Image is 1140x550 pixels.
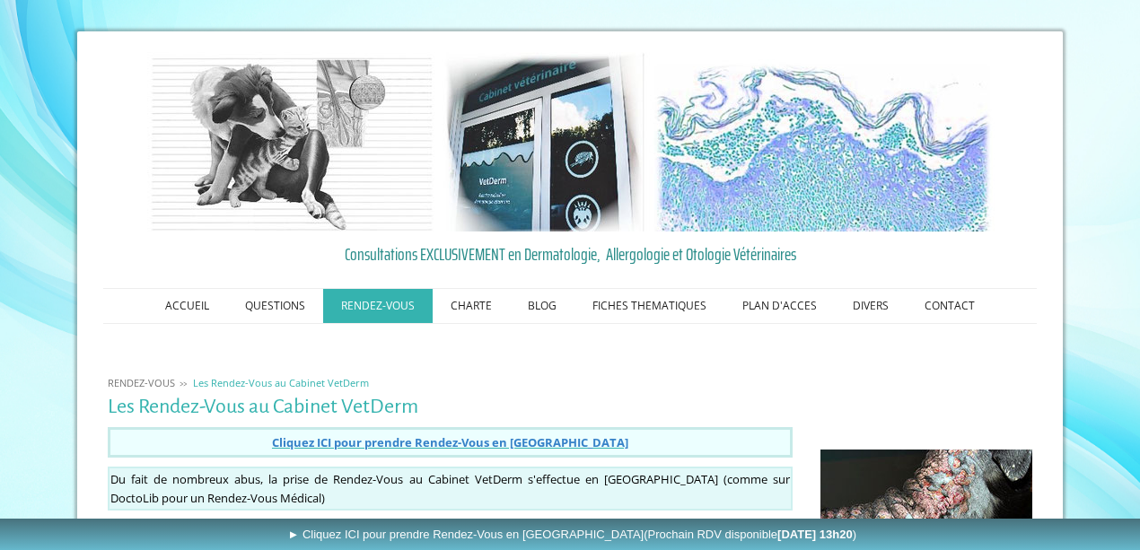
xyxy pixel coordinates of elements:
[287,528,856,541] span: ► Cliquez ICI pour prendre Rendez-Vous en [GEOGRAPHIC_DATA]
[907,289,993,323] a: CONTACT
[108,376,175,389] span: RENDEZ-VOUS
[108,396,793,418] h1: Les Rendez-Vous au Cabinet VetDerm
[189,376,373,389] a: Les Rendez-Vous au Cabinet VetDerm
[103,376,180,389] a: RENDEZ-VOUS
[108,240,1032,267] a: Consultations EXCLUSIVEMENT en Dermatologie, Allergologie et Otologie Vétérinaires
[193,376,369,389] span: Les Rendez-Vous au Cabinet VetDerm
[835,289,907,323] a: DIVERS
[777,528,853,541] b: [DATE] 13h20
[227,289,323,323] a: QUESTIONS
[272,434,628,450] span: Cliquez ICI pour prendre Rendez-Vous en [GEOGRAPHIC_DATA]
[644,528,856,541] span: (Prochain RDV disponible )
[110,471,767,487] span: Du fait de nombreux abus, la prise de Rendez-Vous au Cabinet VetDerm s'effectue en [GEOGRAPHIC_DA...
[147,289,227,323] a: ACCUEIL
[510,289,574,323] a: BLOG
[724,289,835,323] a: PLAN D'ACCES
[433,289,510,323] a: CHARTE
[272,433,628,450] a: Cliquez ICI pour prendre Rendez-Vous en [GEOGRAPHIC_DATA]
[110,471,790,507] span: sur DoctoLib pour un Rendez-Vous Médical)
[574,289,724,323] a: FICHES THEMATIQUES
[323,289,433,323] a: RENDEZ-VOUS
